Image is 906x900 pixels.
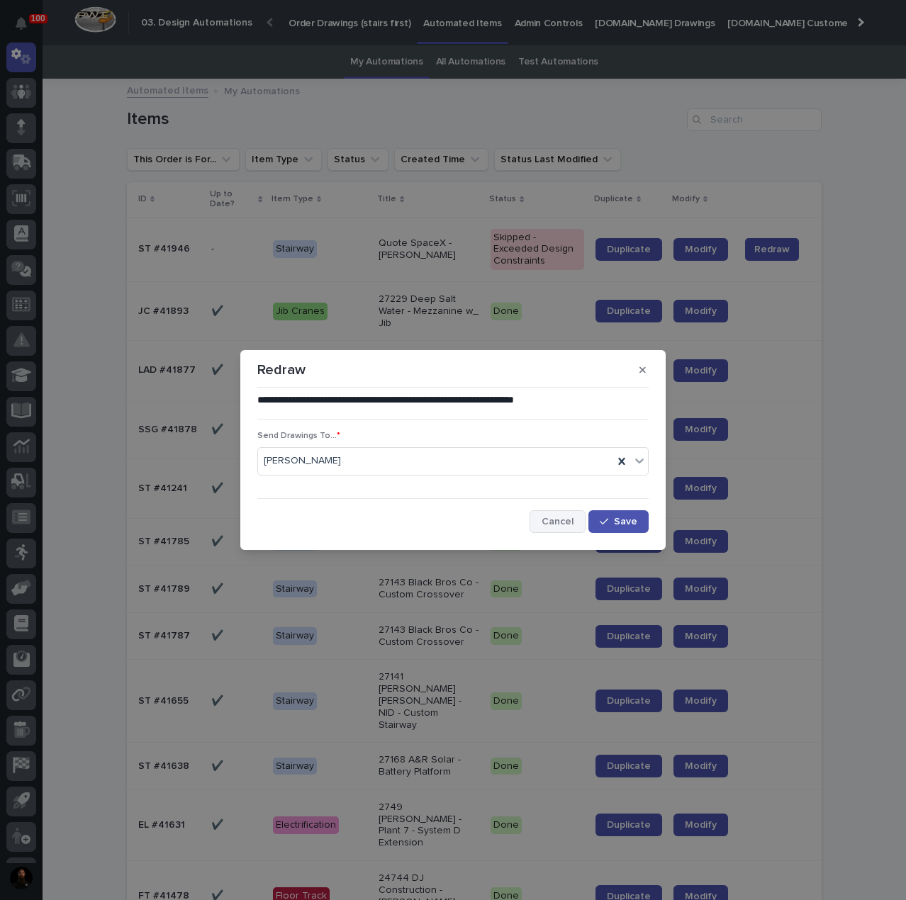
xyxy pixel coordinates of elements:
button: Cancel [530,510,586,533]
button: Save [588,510,649,533]
span: Save [614,517,637,527]
span: [PERSON_NAME] [264,454,341,468]
span: Cancel [542,517,574,527]
p: Redraw [257,361,306,378]
span: Send Drawings To... [257,432,340,440]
